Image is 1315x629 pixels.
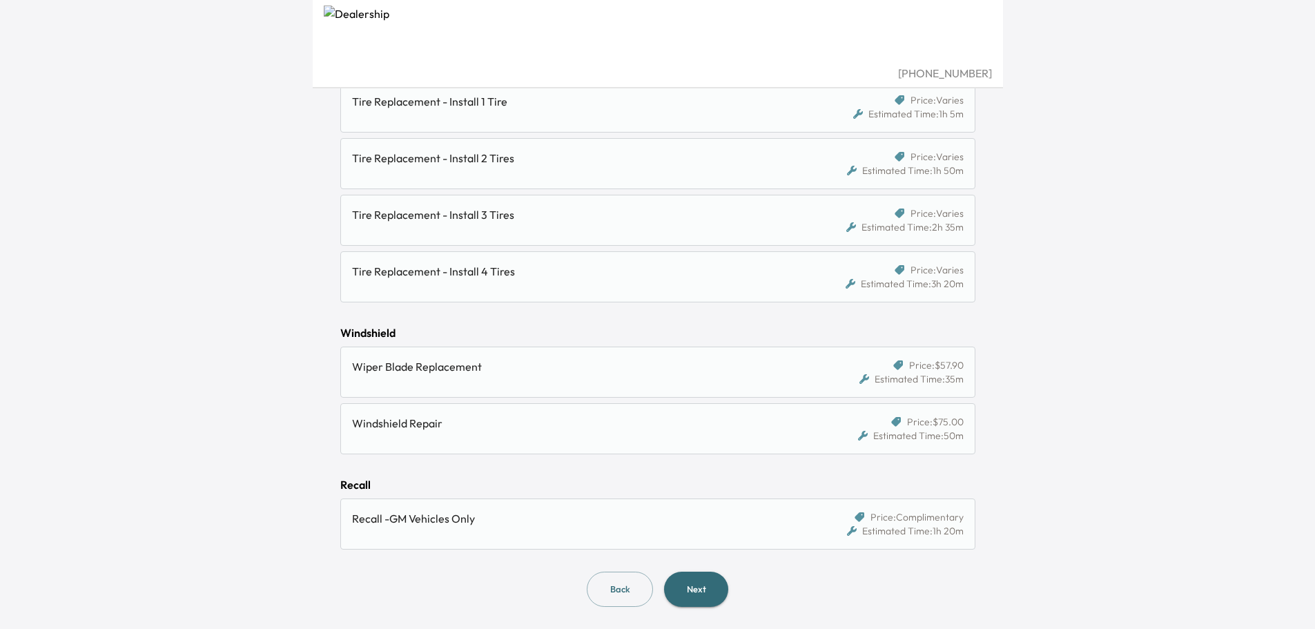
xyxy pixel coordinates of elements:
div: Estimated Time: 2h 35m [846,220,964,234]
div: Tire Replacement - Install 4 Tires [352,263,800,280]
button: Next [664,572,728,607]
span: Price: $57.90 [909,358,964,372]
div: Recall -GM Vehicles Only [352,510,800,527]
div: Estimated Time: 35m [859,372,964,386]
div: Tire Replacement - Install 3 Tires [352,206,800,223]
div: Estimated Time: 1h 20m [847,524,964,538]
div: Windshield Repair [352,415,800,432]
div: Estimated Time: 1h 50m [847,164,964,177]
div: Wiper Blade Replacement [352,358,800,375]
button: Back [587,572,653,607]
div: [PHONE_NUMBER] [324,65,992,81]
div: Recall [340,476,975,493]
span: Price: Varies [910,150,964,164]
div: Tire Replacement - Install 2 Tires [352,150,800,166]
span: Price: Varies [910,206,964,220]
img: Dealership [324,6,992,65]
span: Price: Varies [910,93,964,107]
div: Windshield [340,325,975,341]
span: Price: Varies [910,263,964,277]
div: Tire Replacement - Install 1 Tire [352,93,800,110]
div: Estimated Time: 3h 20m [846,277,964,291]
div: Estimated Time: 1h 5m [853,107,964,121]
div: Estimated Time: 50m [858,429,964,443]
span: Price: $75.00 [907,415,964,429]
span: Price: Complimentary [870,510,964,524]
